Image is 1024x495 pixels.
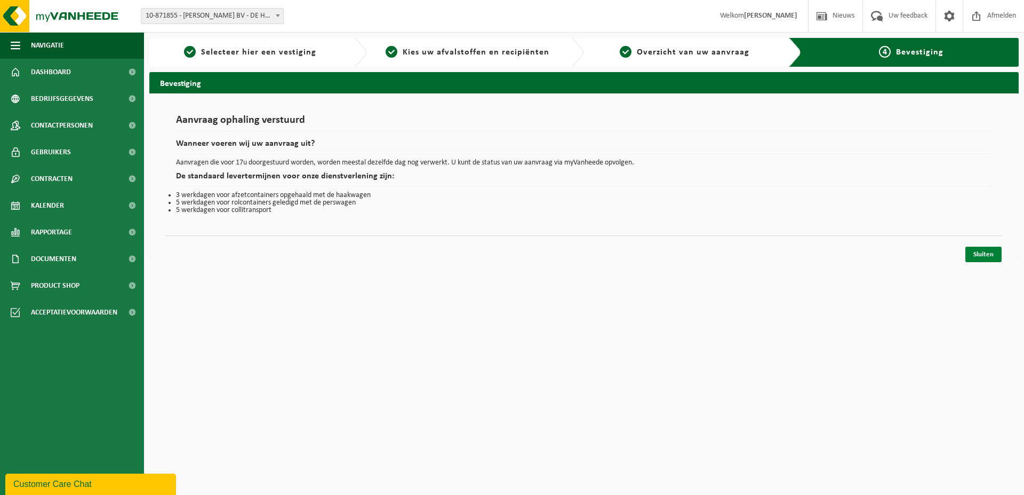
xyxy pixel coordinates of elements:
span: Bedrijfsgegevens [31,85,93,112]
span: Product Shop [31,272,79,299]
span: Gebruikers [31,139,71,166]
span: Dashboard [31,59,71,85]
li: 5 werkdagen voor rolcontainers geledigd met de perswagen [176,199,992,207]
li: 5 werkdagen voor collitransport [176,207,992,214]
span: Documenten [31,246,76,272]
span: 2 [386,46,397,58]
span: Contracten [31,166,73,192]
span: Bevestiging [896,48,943,57]
h2: De standaard levertermijnen voor onze dienstverlening zijn: [176,172,992,186]
a: 3Overzicht van uw aanvraag [589,46,780,59]
span: Kies uw afvalstoffen en recipiënten [403,48,549,57]
a: 1Selecteer hier een vestiging [155,46,346,59]
iframe: chat widget [5,472,178,495]
span: Acceptatievoorwaarden [31,299,117,326]
span: 10-871855 - DEWAELE HENRI BV - DE HAAN [141,8,284,24]
span: Rapportage [31,219,72,246]
strong: [PERSON_NAME] [744,12,797,20]
span: Navigatie [31,32,64,59]
span: 10-871855 - DEWAELE HENRI BV - DE HAAN [141,9,283,23]
a: 2Kies uw afvalstoffen en recipiënten [372,46,563,59]
span: Contactpersonen [31,112,93,139]
li: 3 werkdagen voor afzetcontainers opgehaald met de haakwagen [176,192,992,199]
span: 1 [184,46,196,58]
p: Aanvragen die voor 17u doorgestuurd worden, worden meestal dezelfde dag nog verwerkt. U kunt de s... [176,159,992,167]
span: Kalender [31,192,64,219]
h2: Wanneer voeren wij uw aanvraag uit? [176,139,992,154]
h2: Bevestiging [149,72,1019,93]
span: Selecteer hier een vestiging [201,48,316,57]
h1: Aanvraag ophaling verstuurd [176,115,992,131]
span: Overzicht van uw aanvraag [637,48,749,57]
a: Sluiten [965,247,1002,262]
span: 3 [620,46,631,58]
span: 4 [879,46,891,58]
